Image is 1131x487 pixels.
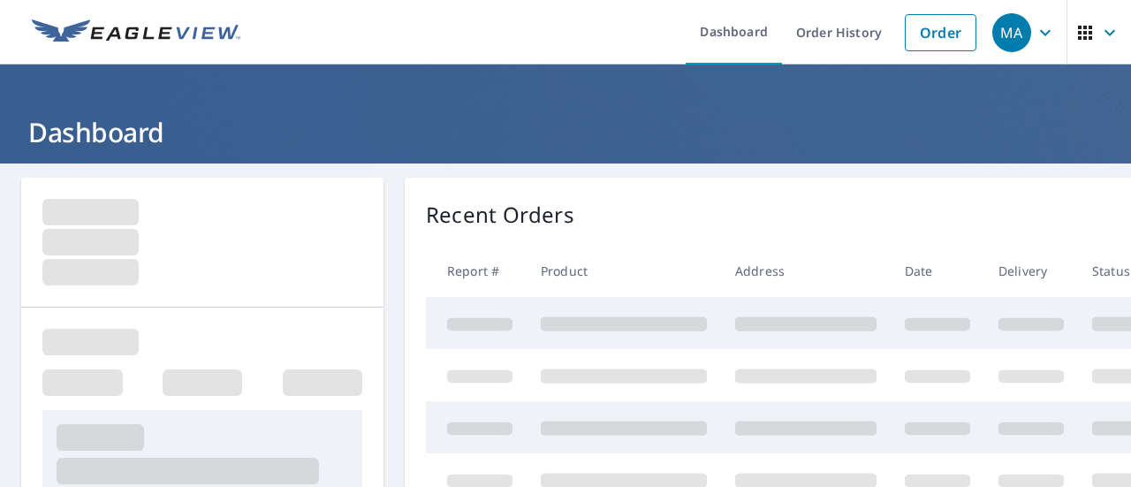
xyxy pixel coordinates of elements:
[891,245,984,297] th: Date
[905,14,976,51] a: Order
[992,13,1031,52] div: MA
[426,245,527,297] th: Report #
[21,114,1110,150] h1: Dashboard
[527,245,721,297] th: Product
[32,19,240,46] img: EV Logo
[426,199,574,231] p: Recent Orders
[721,245,891,297] th: Address
[984,245,1078,297] th: Delivery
